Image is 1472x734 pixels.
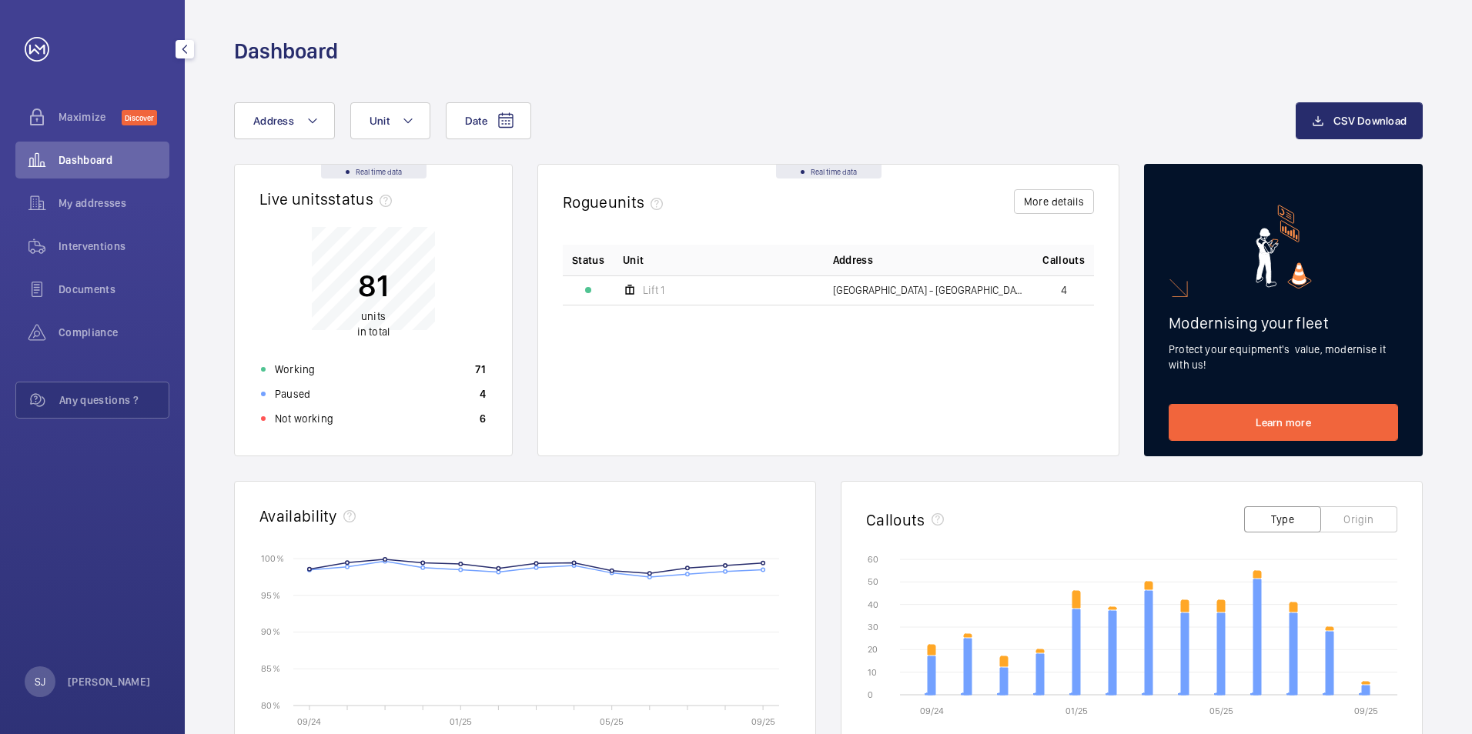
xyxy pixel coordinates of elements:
[1354,706,1378,716] text: 09/25
[59,109,122,125] span: Maximize
[122,110,157,125] span: Discover
[275,362,315,377] p: Working
[321,165,427,178] div: Real time data
[259,506,337,525] h2: Availability
[350,102,430,139] button: Unit
[370,115,390,127] span: Unit
[59,239,169,254] span: Interventions
[1014,189,1094,214] button: More details
[59,195,169,211] span: My addresses
[1169,404,1398,441] a: Learn more
[261,663,280,674] text: 85 %
[446,102,531,139] button: Date
[275,386,310,402] p: Paused
[1256,205,1312,289] img: marketing-card.svg
[465,115,487,127] span: Date
[1042,252,1085,268] span: Callouts
[776,165,882,178] div: Real time data
[59,282,169,297] span: Documents
[866,510,925,529] h2: Callouts
[868,554,878,565] text: 60
[357,266,390,305] p: 81
[261,699,280,710] text: 80 %
[475,362,486,377] p: 71
[1169,313,1398,332] h2: Modernising your fleet
[833,285,1025,295] span: [GEOGRAPHIC_DATA] - [GEOGRAPHIC_DATA]
[357,309,390,339] p: in total
[275,411,333,426] p: Not working
[328,189,398,209] span: status
[1209,706,1233,716] text: 05/25
[234,37,338,65] h1: Dashboard
[261,552,284,563] text: 100 %
[1333,115,1407,127] span: CSV Download
[234,102,335,139] button: Address
[1066,706,1088,716] text: 01/25
[1296,102,1423,139] button: CSV Download
[623,252,644,268] span: Unit
[868,689,873,700] text: 0
[1320,506,1397,532] button: Origin
[868,576,878,587] text: 50
[1244,506,1321,532] button: Type
[868,599,878,610] text: 40
[480,386,486,402] p: 4
[361,310,386,322] span: units
[261,589,280,600] text: 95 %
[600,716,624,727] text: 05/25
[608,192,670,212] span: units
[259,189,398,209] h2: Live units
[563,192,669,212] h2: Rogue
[751,716,775,727] text: 09/25
[920,706,944,716] text: 09/24
[253,115,294,127] span: Address
[297,716,321,727] text: 09/24
[450,716,472,727] text: 01/25
[59,392,169,408] span: Any questions ?
[572,252,604,268] p: Status
[868,644,878,655] text: 20
[643,285,664,295] span: Lift 1
[68,674,151,689] p: [PERSON_NAME]
[59,152,169,168] span: Dashboard
[1061,285,1067,295] span: 4
[480,411,486,426] p: 6
[1169,342,1398,372] p: Protect your equipment's value, modernise it with us!
[261,626,280,637] text: 90 %
[868,667,877,678] text: 10
[868,622,878,632] text: 30
[35,674,45,689] p: SJ
[59,325,169,340] span: Compliance
[833,252,873,268] span: Address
